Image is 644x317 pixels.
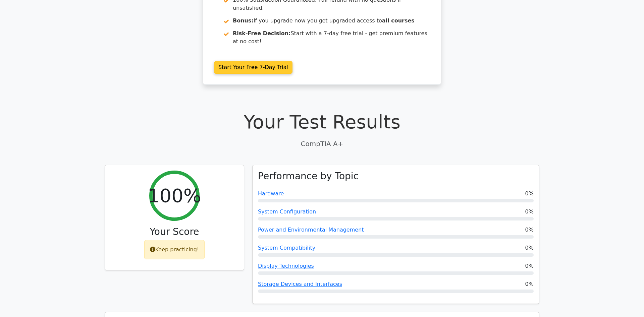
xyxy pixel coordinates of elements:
a: Storage Devices and Interfaces [258,281,342,287]
h2: 100% [148,184,201,207]
h3: Performance by Topic [258,171,359,182]
p: CompTIA A+ [105,139,539,149]
span: 0% [525,280,534,288]
span: 0% [525,190,534,198]
h3: Your Score [110,226,238,238]
a: Display Technologies [258,263,314,269]
div: Keep practicing! [144,240,205,259]
a: Power and Environmental Management [258,227,364,233]
a: System Compatibility [258,245,315,251]
h1: Your Test Results [105,111,539,133]
a: System Configuration [258,208,316,215]
span: 0% [525,208,534,216]
span: 0% [525,262,534,270]
a: Hardware [258,190,284,197]
span: 0% [525,226,534,234]
a: Start Your Free 7-Day Trial [214,61,292,74]
span: 0% [525,244,534,252]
